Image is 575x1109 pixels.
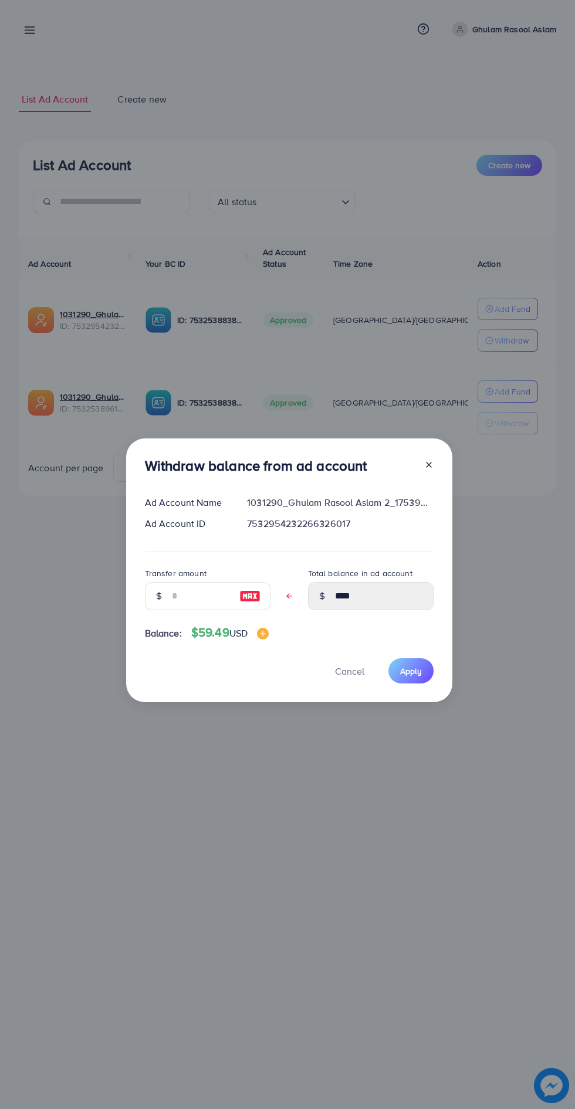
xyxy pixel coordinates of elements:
[388,658,434,683] button: Apply
[145,567,207,579] label: Transfer amount
[136,517,238,530] div: Ad Account ID
[239,589,261,603] img: image
[229,627,248,639] span: USD
[400,665,422,677] span: Apply
[191,625,269,640] h4: $59.49
[136,496,238,509] div: Ad Account Name
[335,665,364,678] span: Cancel
[320,658,379,683] button: Cancel
[238,517,442,530] div: 7532954232266326017
[257,628,269,639] img: image
[308,567,412,579] label: Total balance in ad account
[145,457,367,474] h3: Withdraw balance from ad account
[145,627,182,640] span: Balance:
[238,496,442,509] div: 1031290_Ghulam Rasool Aslam 2_1753902599199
